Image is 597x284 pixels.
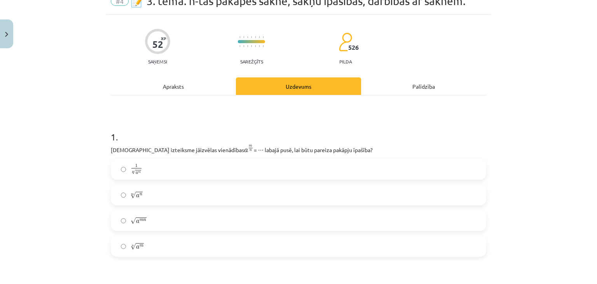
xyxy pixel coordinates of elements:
[251,45,252,47] img: icon-short-line-57e1e144782c952c97e751825c79c345078a6d821885a25fce030b3d8c18986b.svg
[240,59,263,64] p: Sarežģīts
[361,77,486,95] div: Palīdzība
[140,219,143,221] span: m
[136,245,140,249] span: a
[132,170,136,175] span: √
[140,193,142,196] span: n
[111,144,486,154] p: [DEMOGRAPHIC_DATA] izteiksme jāizvēlas vienādības = ⋯ labajā pusē, lai būtu pareiza pakāpju īpašība?
[243,36,244,38] img: icon-short-line-57e1e144782c952c97e751825c79c345078a6d821885a25fce030b3d8c18986b.svg
[143,219,146,221] span: n
[131,243,136,250] span: √
[135,164,138,168] span: 1
[339,59,352,64] p: pilda
[136,172,138,174] span: a
[111,77,236,95] div: Apraksts
[131,217,136,224] span: √
[145,59,170,64] p: Saņemsi
[152,39,163,50] div: 52
[136,194,140,198] span: a
[251,36,252,38] img: icon-short-line-57e1e144782c952c97e751825c79c345078a6d821885a25fce030b3d8c18986b.svg
[138,171,141,173] span: m
[243,45,244,47] img: icon-short-line-57e1e144782c952c97e751825c79c345078a6d821885a25fce030b3d8c18986b.svg
[259,45,260,47] img: icon-short-line-57e1e144782c952c97e751825c79c345078a6d821885a25fce030b3d8c18986b.svg
[348,44,359,51] span: 526
[250,149,252,151] span: n
[5,32,8,37] img: icon-close-lesson-0947bae3869378f0d4975bcd49f059093ad1ed9edebbc8119c70593378902aed.svg
[255,45,256,47] img: icon-short-line-57e1e144782c952c97e751825c79c345078a6d821885a25fce030b3d8c18986b.svg
[259,36,260,38] img: icon-short-line-57e1e144782c952c97e751825c79c345078a6d821885a25fce030b3d8c18986b.svg
[236,77,361,95] div: Uzdevums
[161,36,166,40] span: XP
[140,245,143,247] span: m
[255,36,256,38] img: icon-short-line-57e1e144782c952c97e751825c79c345078a6d821885a25fce030b3d8c18986b.svg
[263,36,264,38] img: icon-short-line-57e1e144782c952c97e751825c79c345078a6d821885a25fce030b3d8c18986b.svg
[111,118,486,142] h1: 1 .
[263,45,264,47] img: icon-short-line-57e1e144782c952c97e751825c79c345078a6d821885a25fce030b3d8c18986b.svg
[131,192,136,198] span: √
[247,45,248,47] img: icon-short-line-57e1e144782c952c97e751825c79c345078a6d821885a25fce030b3d8c18986b.svg
[249,145,252,147] span: m
[247,36,248,38] img: icon-short-line-57e1e144782c952c97e751825c79c345078a6d821885a25fce030b3d8c18986b.svg
[136,220,140,223] span: a
[339,32,352,52] img: students-c634bb4e5e11cddfef0936a35e636f08e4e9abd3cc4e673bd6f9a4125e45ecb1.svg
[244,149,248,153] span: a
